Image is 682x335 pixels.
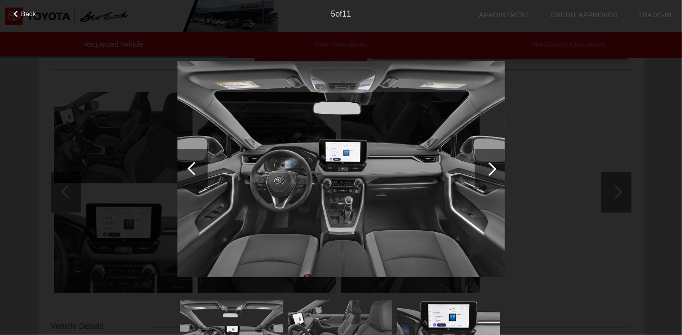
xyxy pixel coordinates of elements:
[21,10,36,18] span: Back
[177,46,505,292] img: 2025tos111927542_1280_12.png
[638,11,672,19] a: Trade-In
[550,11,618,19] a: Credit Approved
[331,10,335,18] span: 5
[342,10,351,18] span: 11
[479,11,530,19] a: Appointment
